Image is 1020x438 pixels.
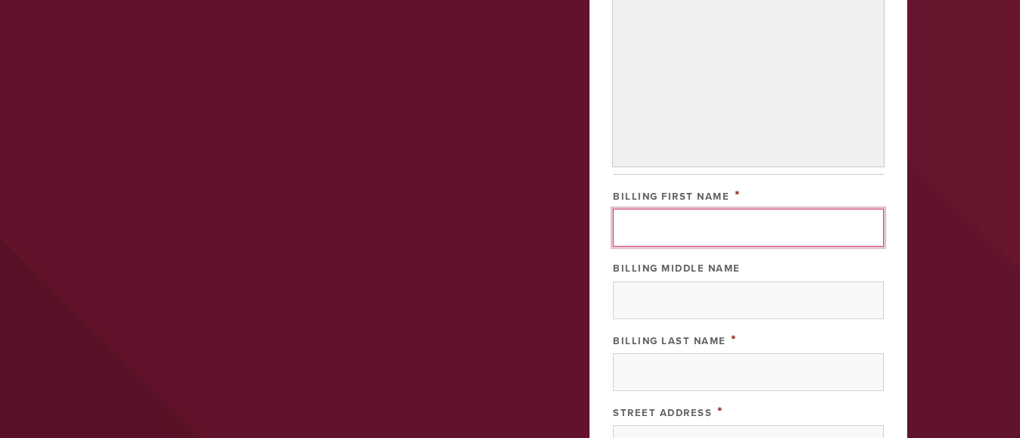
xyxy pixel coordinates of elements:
label: Billing Middle Name [613,262,741,275]
label: Street Address [613,407,712,419]
label: Billing First Name [613,191,729,203]
span: This field is required. [735,187,741,203]
span: This field is required. [731,331,737,348]
label: Billing Last Name [613,335,726,347]
span: This field is required. [717,403,723,420]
